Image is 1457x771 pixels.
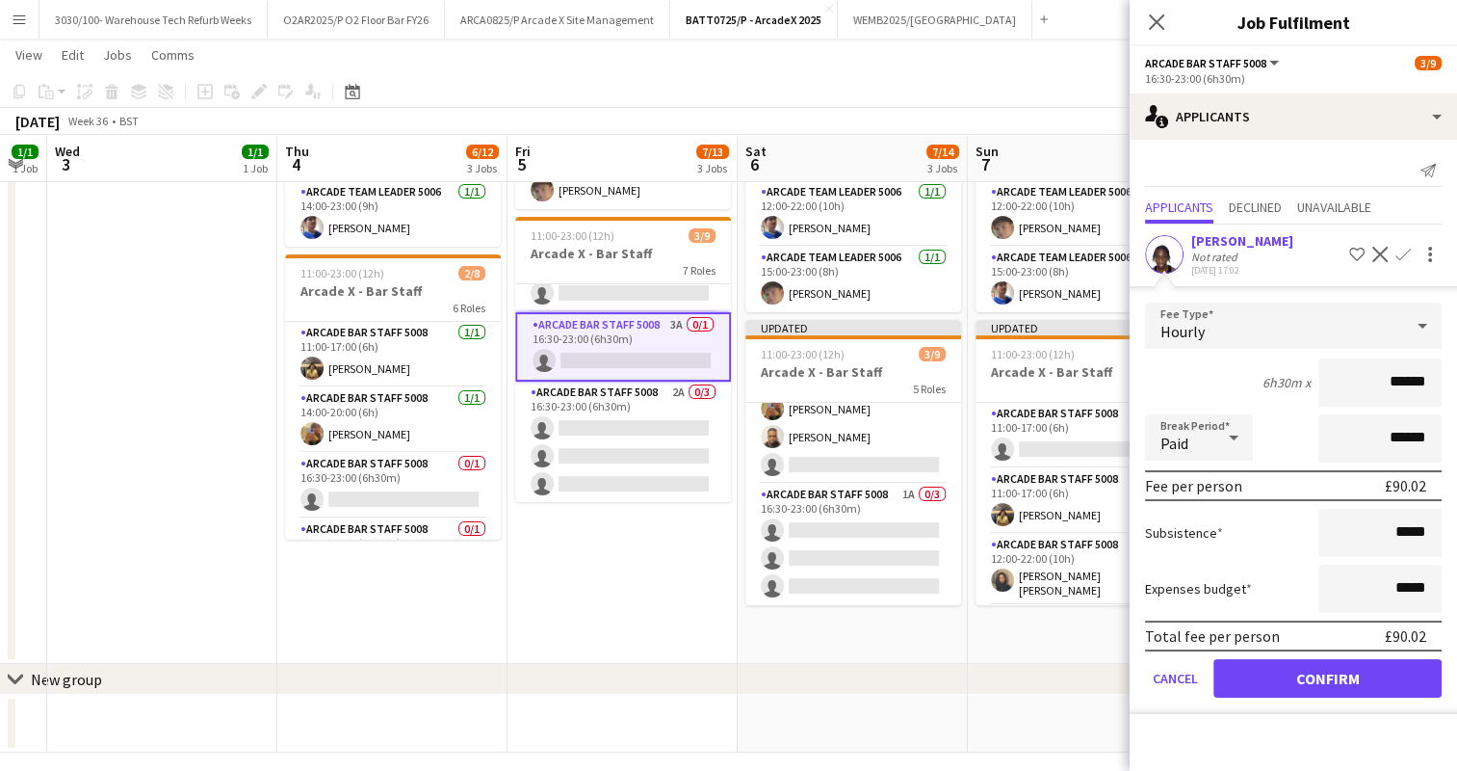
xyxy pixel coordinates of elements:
[151,46,195,64] span: Comms
[1160,434,1188,453] span: Paid
[976,534,1191,605] app-card-role: Arcade Bar Staff 50081/112:00-22:00 (10h)[PERSON_NAME] [PERSON_NAME]
[458,266,485,280] span: 2/8
[62,46,84,64] span: Edit
[745,247,961,312] app-card-role: Arcade Team Leader 50061/115:00-23:00 (8h)[PERSON_NAME]
[1145,56,1282,70] button: Arcade Bar Staff 5008
[745,143,767,160] span: Sat
[282,153,309,175] span: 4
[697,161,728,175] div: 3 Jobs
[119,114,139,128] div: BST
[285,387,501,453] app-card-role: Arcade Bar Staff 50081/114:00-20:00 (6h)[PERSON_NAME]
[1213,659,1442,698] button: Confirm
[15,46,42,64] span: View
[919,347,946,361] span: 3/9
[1145,56,1266,70] span: Arcade Bar Staff 5008
[683,263,715,278] span: 7 Roles
[913,382,946,396] span: 5 Roles
[1145,200,1213,214] span: Applicants
[1130,10,1457,35] h3: Job Fulfilment
[1145,659,1206,698] button: Cancel
[467,161,498,175] div: 3 Jobs
[976,143,999,160] span: Sun
[696,145,729,159] span: 7/13
[1145,476,1242,495] div: Fee per person
[15,112,60,131] div: [DATE]
[976,320,1191,335] div: Updated
[1385,476,1426,495] div: £90.02
[12,145,39,159] span: 1/1
[1191,250,1241,264] div: Not rated
[243,161,268,175] div: 1 Job
[1145,524,1223,542] label: Subsistence
[515,143,531,160] span: Fri
[926,145,959,159] span: 7/14
[1160,322,1205,341] span: Hourly
[689,228,715,243] span: 3/9
[285,322,501,387] app-card-role: Arcade Bar Staff 50081/111:00-17:00 (6h)[PERSON_NAME]
[745,484,961,605] app-card-role: Arcade Bar Staff 50081A0/316:30-23:00 (6h30m)
[1130,93,1457,140] div: Applicants
[1229,200,1282,214] span: Declined
[242,145,269,159] span: 1/1
[285,453,501,518] app-card-role: Arcade Bar Staff 50080/116:30-23:00 (6h30m)
[927,161,958,175] div: 3 Jobs
[103,46,132,64] span: Jobs
[52,153,80,175] span: 3
[745,363,961,381] h3: Arcade X - Bar Staff
[143,42,202,67] a: Comms
[445,1,670,39] button: ARCA0825/P Arcade X Site Management
[745,320,961,335] div: Updated
[670,1,838,39] button: BATT0725/P - ArcadeX 2025
[13,161,38,175] div: 1 Job
[285,181,501,247] app-card-role: Arcade Team Leader 50061/114:00-23:00 (9h)[PERSON_NAME]
[453,301,485,315] span: 6 Roles
[1145,626,1280,646] div: Total fee per person
[1262,374,1311,391] div: 6h30m x
[742,153,767,175] span: 6
[745,181,961,247] app-card-role: Arcade Team Leader 50061/112:00-22:00 (10h)[PERSON_NAME]
[512,153,531,175] span: 5
[515,312,731,382] app-card-role: Arcade Bar Staff 50083A0/116:30-23:00 (6h30m)
[1145,71,1442,86] div: 16:30-23:00 (6h30m)
[31,670,102,689] div: New group
[64,114,112,128] span: Week 36
[976,320,1191,605] app-job-card: Updated11:00-23:00 (12h)4/7Arcade X - Bar Staff5 RolesArcade Bar Staff 50080/111:00-17:00 (6h) Ar...
[1191,232,1293,250] div: [PERSON_NAME]
[54,42,91,67] a: Edit
[95,42,140,67] a: Jobs
[285,282,501,300] h3: Arcade X - Bar Staff
[1191,264,1293,277] div: [DATE] 17:02
[838,1,1032,39] button: WEMB2025/[GEOGRAPHIC_DATA]
[300,266,384,280] span: 11:00-23:00 (12h)
[973,153,999,175] span: 7
[285,143,309,160] span: Thu
[466,145,499,159] span: 6/12
[268,1,445,39] button: O2AR2025/P O2 Floor Bar FY26
[285,254,501,540] app-job-card: 11:00-23:00 (12h)2/8Arcade X - Bar Staff6 RolesArcade Bar Staff 50081/111:00-17:00 (6h)[PERSON_NA...
[1415,56,1442,70] span: 3/9
[8,42,50,67] a: View
[761,347,845,361] span: 11:00-23:00 (12h)
[976,363,1191,381] h3: Arcade X - Bar Staff
[1385,626,1426,646] div: £90.02
[39,1,268,39] button: 3030/100- Warehouse Tech Refurb Weeks
[976,181,1191,247] app-card-role: Arcade Team Leader 50061/112:00-22:00 (10h)[PERSON_NAME]
[285,518,501,584] app-card-role: Arcade Bar Staff 50080/116:30-23:00 (6h30m)
[976,468,1191,534] app-card-role: Arcade Bar Staff 50081/111:00-17:00 (6h)[PERSON_NAME]
[976,247,1191,312] app-card-role: Arcade Team Leader 50061/115:00-23:00 (8h)[PERSON_NAME]
[531,228,614,243] span: 11:00-23:00 (12h)
[745,320,961,605] app-job-card: Updated11:00-23:00 (12h)3/9Arcade X - Bar Staff5 Roles12:00-22:00 (10h)[PERSON_NAME]Arcade Bar St...
[976,403,1191,468] app-card-role: Arcade Bar Staff 50080/111:00-17:00 (6h)
[55,143,80,160] span: Wed
[515,382,731,503] app-card-role: Arcade Bar Staff 50082A0/316:30-23:00 (6h30m)
[1297,200,1371,214] span: Unavailable
[745,362,961,484] app-card-role: Arcade Bar Staff 50082/314:00-23:00 (9h)[PERSON_NAME][PERSON_NAME]
[1145,580,1252,598] label: Expenses budget
[515,245,731,262] h3: Arcade X - Bar Staff
[991,347,1075,361] span: 11:00-23:00 (12h)
[515,217,731,502] app-job-card: 11:00-23:00 (12h)3/9Arcade X - Bar Staff7 Roles[PERSON_NAME]Arcade Bar Staff 50082A0/116:30-23:00...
